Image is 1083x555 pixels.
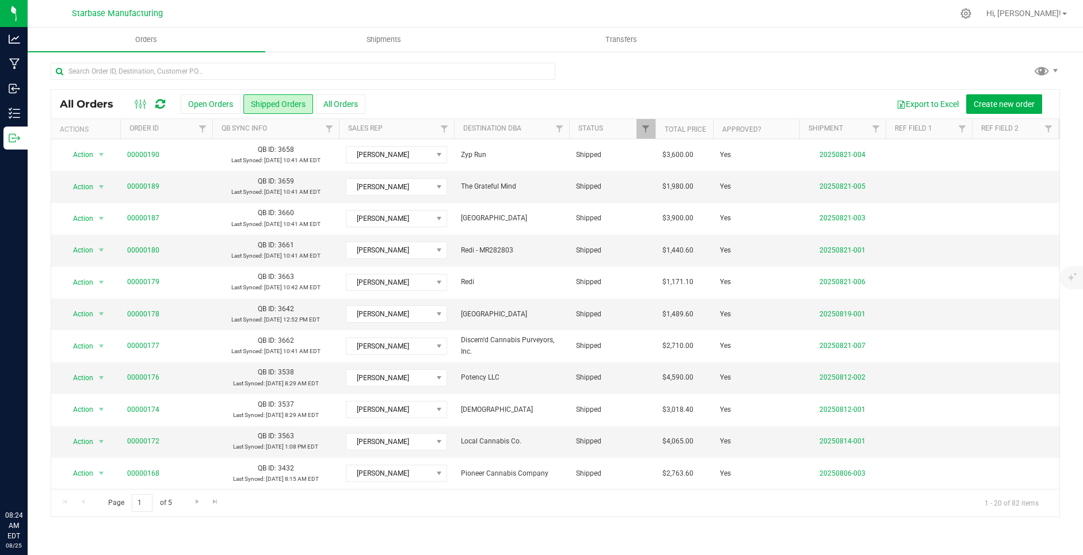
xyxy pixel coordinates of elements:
span: $1,171.10 [662,277,693,288]
span: [PERSON_NAME] [346,338,432,354]
span: $3,900.00 [662,213,693,224]
span: Yes [720,309,731,320]
span: [DEMOGRAPHIC_DATA] [461,404,562,415]
span: Zyp Run [461,150,562,160]
span: Action [63,338,94,354]
span: [DATE] 10:41 AM EDT [264,189,321,195]
span: Shipped [576,372,649,383]
a: Filter [320,119,339,139]
span: Shipped [576,277,649,288]
span: [DATE] 10:41 AM EDT [264,348,321,354]
a: Approved? [722,125,761,133]
span: [DATE] 8:15 AM EDT [266,476,319,482]
span: select [94,306,109,322]
a: 20250821-001 [819,246,865,254]
p: 08/25 [5,541,22,550]
span: [DATE] 10:41 AM EDT [264,221,321,227]
span: 3563 [278,432,294,440]
span: Last Synced: [233,443,265,450]
span: Starbase Manufacturing [72,9,163,18]
a: Filter [953,119,972,139]
span: All Orders [60,98,125,110]
a: Filter [636,119,655,139]
span: Yes [720,181,731,192]
a: Go to the next page [189,494,205,510]
a: Transfers [502,28,740,52]
span: Shipped [576,436,649,447]
span: Last Synced: [231,157,263,163]
a: Shipments [265,28,503,52]
a: Filter [435,119,454,139]
span: Last Synced: [233,476,265,482]
span: Yes [720,277,731,288]
span: Yes [720,340,731,351]
span: Orders [120,35,173,45]
p: 08:24 AM EDT [5,510,22,541]
span: Shipped [576,309,649,320]
span: Redi - MR282803 [461,245,562,256]
inline-svg: Outbound [9,132,20,144]
a: 00000180 [127,245,159,256]
span: select [94,434,109,450]
span: Yes [720,245,731,256]
span: 3658 [278,146,294,154]
a: Status [578,124,603,132]
span: [PERSON_NAME] [346,179,432,195]
span: Action [63,370,94,386]
span: Shipments [351,35,417,45]
span: Yes [720,468,731,479]
a: 00000172 [127,436,159,447]
span: Action [63,465,94,481]
span: $4,065.00 [662,436,693,447]
span: $4,590.00 [662,372,693,383]
inline-svg: Manufacturing [9,58,20,70]
a: 20250812-002 [819,373,865,381]
span: [PERSON_NAME] [346,434,432,450]
inline-svg: Inbound [9,83,20,94]
span: select [94,242,109,258]
span: Last Synced: [233,412,265,418]
span: Action [63,306,94,322]
a: Destination DBA [463,124,521,132]
span: 3659 [278,177,294,185]
a: 20250819-001 [819,310,865,318]
a: Filter [550,119,569,139]
inline-svg: Analytics [9,33,20,45]
span: select [94,274,109,290]
span: 3660 [278,209,294,217]
span: [PERSON_NAME] [346,210,432,227]
span: select [94,465,109,481]
span: Discern'd Cannabis Purveyors, Inc. [461,335,562,357]
span: QB ID: [258,368,276,376]
iframe: Resource center unread badge [34,461,48,475]
span: 3537 [278,400,294,408]
span: Action [63,210,94,227]
button: Create new order [966,94,1042,114]
button: Open Orders [181,94,241,114]
span: The Grateful Mind [461,181,562,192]
span: Yes [720,372,731,383]
button: All Orders [316,94,365,114]
span: select [94,210,109,227]
a: 00000178 [127,309,159,320]
span: 1 - 20 of 82 items [975,494,1048,511]
div: Manage settings [959,8,973,19]
div: Actions [60,125,116,133]
a: 20250821-006 [819,278,865,286]
span: Potency LLC [461,372,562,383]
span: $3,018.40 [662,404,693,415]
span: Action [63,147,94,163]
a: 00000177 [127,340,159,351]
span: Page of 5 [98,494,181,512]
span: QB ID: [258,146,276,154]
span: [PERSON_NAME] [346,370,432,386]
span: Last Synced: [231,284,263,290]
a: Filter [867,119,886,139]
span: 3661 [278,241,294,249]
a: 20250812-001 [819,405,865,414]
span: QB ID: [258,273,276,281]
button: Export to Excel [889,94,966,114]
span: $2,710.00 [662,340,693,351]
span: Shipped [576,150,649,160]
span: [DATE] 1:08 PM EDT [266,443,318,450]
